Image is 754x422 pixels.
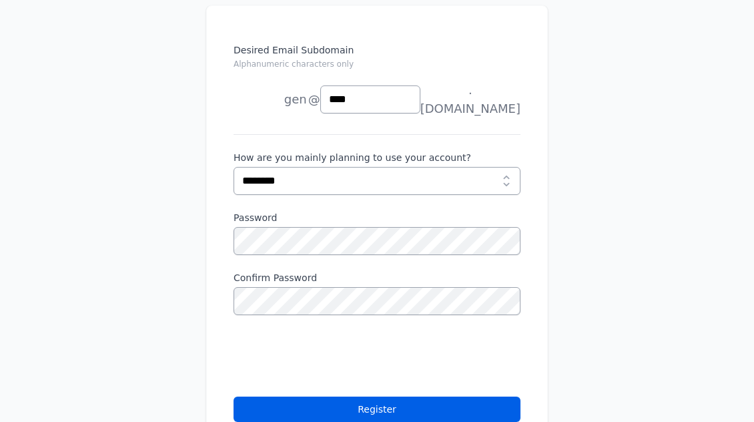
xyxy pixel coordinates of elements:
label: Desired Email Subdomain [234,43,520,78]
label: How are you mainly planning to use your account? [234,151,520,164]
span: .[DOMAIN_NAME] [420,81,520,118]
label: Confirm Password [234,271,520,284]
span: @ [308,90,320,109]
li: news [234,91,307,118]
button: Register [234,397,520,422]
label: Password [234,211,520,224]
small: Alphanumeric characters only [234,59,354,69]
iframe: reCAPTCHA [234,331,436,383]
li: [PERSON_NAME] [234,65,307,91]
